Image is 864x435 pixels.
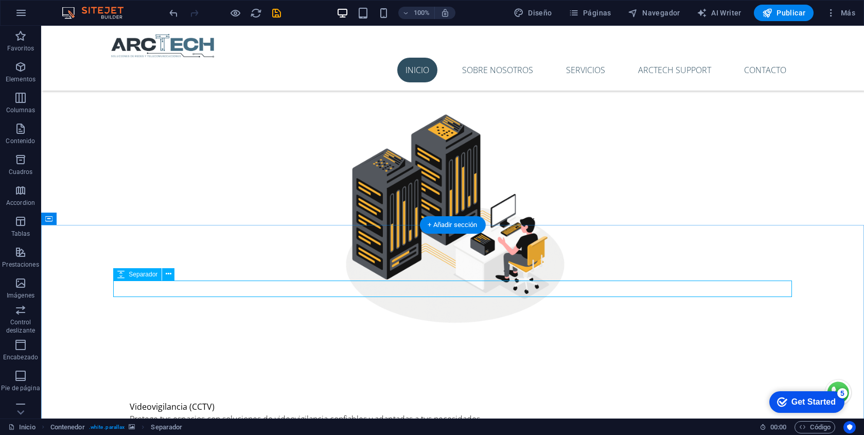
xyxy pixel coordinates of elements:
[414,7,430,19] h6: 100%
[440,8,450,18] i: Al redimensionar, ajustar el nivel de zoom automáticamente para ajustarse al dispositivo elegido.
[693,5,746,21] button: AI Writer
[76,2,86,12] div: 5
[3,353,38,361] p: Encabezado
[697,8,742,18] span: AI Writer
[151,421,182,433] span: Haz clic para seleccionar y doble clic para editar
[7,44,34,53] p: Favoritos
[11,230,30,238] p: Tablas
[6,137,35,145] p: Contenido
[250,7,262,19] button: reload
[1,384,40,392] p: Pie de página
[509,5,556,21] button: Diseño
[398,7,435,19] button: 100%
[760,421,787,433] h6: Tiempo de la sesión
[59,7,136,19] img: Editor Logo
[271,7,283,19] i: Guardar (Ctrl+S)
[822,5,859,21] button: Más
[30,11,75,21] div: Get Started
[8,5,83,27] div: Get Started 5 items remaining, 0% complete
[167,7,180,19] button: undo
[250,7,262,19] i: Volver a cargar página
[565,5,615,21] button: Páginas
[8,421,36,433] a: Haz clic para cancelar la selección y doble clic para abrir páginas
[419,216,485,234] div: + Añadir sección
[778,423,779,431] span: :
[50,421,85,433] span: Haz clic para seleccionar y doble clic para editar
[89,421,125,433] span: . white .parallax
[795,421,835,433] button: Código
[770,421,786,433] span: 00 00
[754,5,814,21] button: Publicar
[628,8,680,18] span: Navegador
[6,75,36,83] p: Elementos
[6,199,35,207] p: Accordion
[2,260,39,269] p: Prestaciones
[168,7,180,19] i: Deshacer: Eliminar elementos (Ctrl+Z)
[270,7,283,19] button: save
[7,291,34,300] p: Imágenes
[6,106,36,114] p: Columnas
[9,168,33,176] p: Cuadros
[509,5,556,21] div: Diseño (Ctrl+Alt+Y)
[514,8,552,18] span: Diseño
[826,8,855,18] span: Más
[569,8,611,18] span: Páginas
[129,424,135,430] i: Este elemento contiene un fondo
[843,421,856,433] button: Usercentrics
[762,8,806,18] span: Publicar
[50,421,183,433] nav: breadcrumb
[229,7,241,19] button: Haz clic para salir del modo de previsualización y seguir editando
[799,421,831,433] span: Código
[624,5,684,21] button: Navegador
[129,271,157,277] span: Separador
